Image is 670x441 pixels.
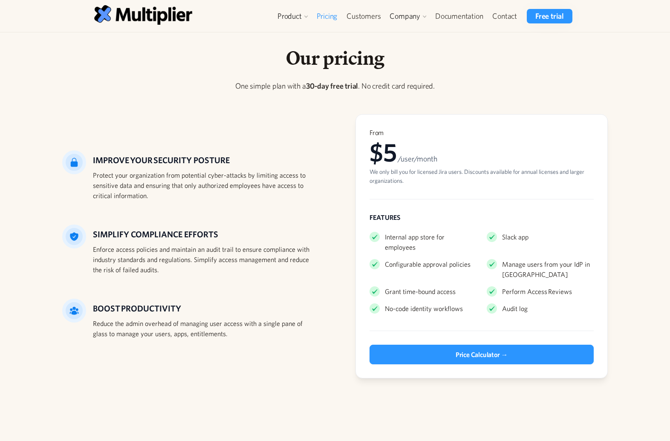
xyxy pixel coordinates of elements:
h5: IMPROVE YOUR SECURITY POSTURE [93,154,315,167]
a: Documentation [430,9,488,23]
p: One simple plan with a . No credit card required. [62,80,608,92]
div: Internal app store for employees [385,232,477,252]
div: Product [277,11,302,21]
div: Audit log [502,303,528,314]
div: $5 [370,137,594,167]
div: Company [390,11,420,21]
a: Contact [488,9,522,23]
h1: Our pricing [62,46,608,70]
div: Slack app [502,232,528,242]
div: Product [273,9,312,23]
span: /user/month [398,154,437,163]
div: From [370,128,594,137]
div: We only bill you for licensed Jira users. Discounts available for annual licenses and larger orga... [370,167,594,185]
div: Enforce access policies and maintain an audit trail to ensure compliance with industry standards ... [93,244,315,275]
a: Price Calculator → [370,345,594,364]
div: No-code identity workflows [385,303,463,314]
p: ‍ [62,98,608,110]
div: Manage users from your IdP in [GEOGRAPHIC_DATA] [502,259,594,280]
a: Free trial [527,9,572,23]
div: Protect your organization from potential cyber-attacks by limiting access to sensitive data and e... [93,170,315,201]
h5: Simplify compliance efforts [93,228,315,241]
div: Reduce the admin overhead of managing user access with a single pane of glass to manage your user... [93,318,315,339]
div: Configurable approval policies [385,259,471,269]
div: Company [385,9,430,23]
a: Customers [342,9,385,23]
div: Perform Access Reviews [502,286,572,297]
div: FEATURES [370,213,594,222]
div: Grant time-bound access [385,286,456,297]
div: Price Calculator → [456,349,508,360]
a: Pricing [312,9,342,23]
h5: BOOST PRODUCTIVITY [93,302,315,315]
strong: 30-day free trial [306,81,358,90]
